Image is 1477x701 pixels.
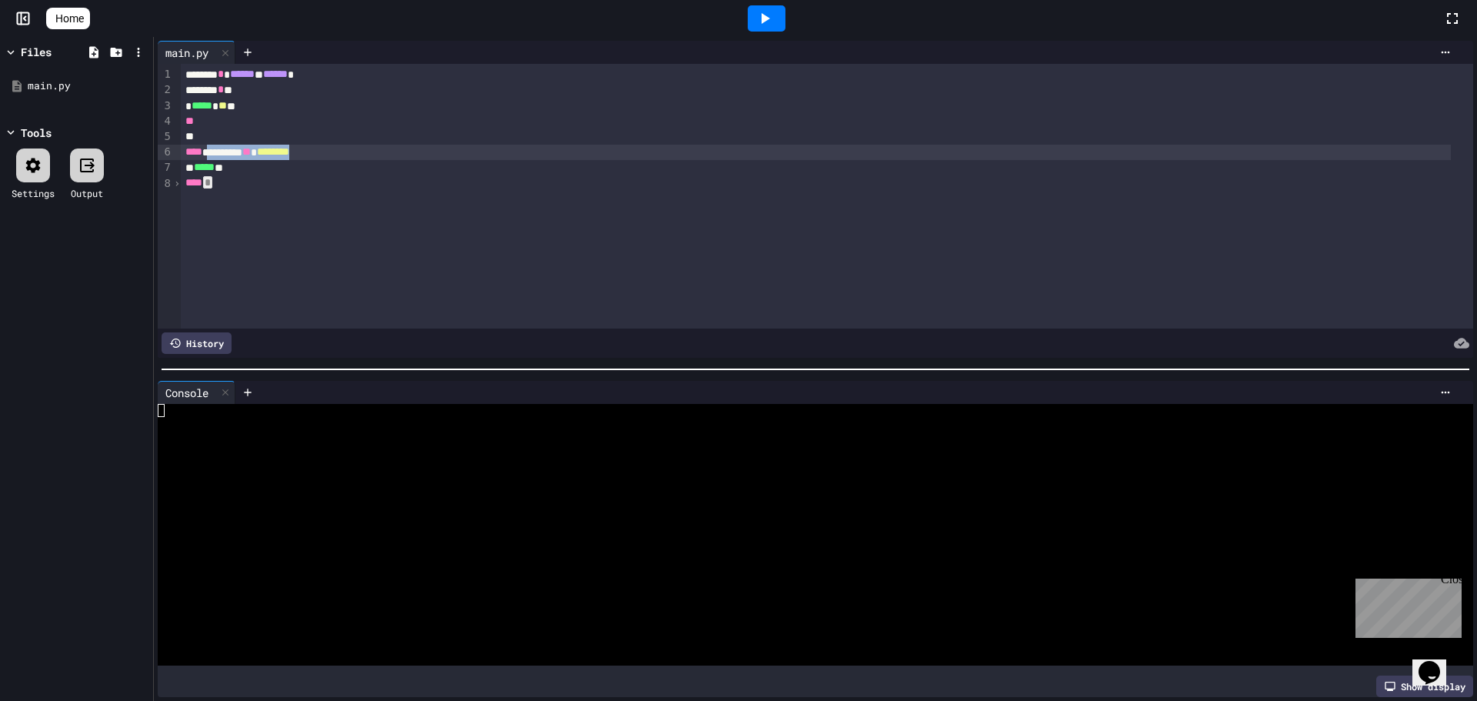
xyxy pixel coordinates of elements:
div: 1 [158,67,173,82]
div: Tools [21,125,52,141]
div: History [162,332,232,354]
span: folded code [203,176,212,189]
div: 4 [158,114,173,129]
div: Settings [12,186,55,200]
div: main.py [28,78,148,94]
div: 6 [158,145,173,160]
div: Output [71,186,103,200]
a: Home [46,8,90,29]
span: Unfold line [173,177,181,189]
div: Chat with us now!Close [6,6,106,98]
div: Show display [1376,676,1473,697]
div: 7 [158,160,173,175]
div: main.py [158,45,216,61]
div: 3 [158,98,173,114]
span: Home [55,11,84,26]
iframe: chat widget [1412,639,1462,686]
div: Console [158,385,216,401]
div: 8 [158,176,173,192]
div: Console [158,381,235,404]
div: Files [21,44,52,60]
div: 5 [158,129,173,145]
div: main.py [158,41,235,64]
iframe: chat widget [1349,572,1462,638]
div: 2 [158,82,173,98]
